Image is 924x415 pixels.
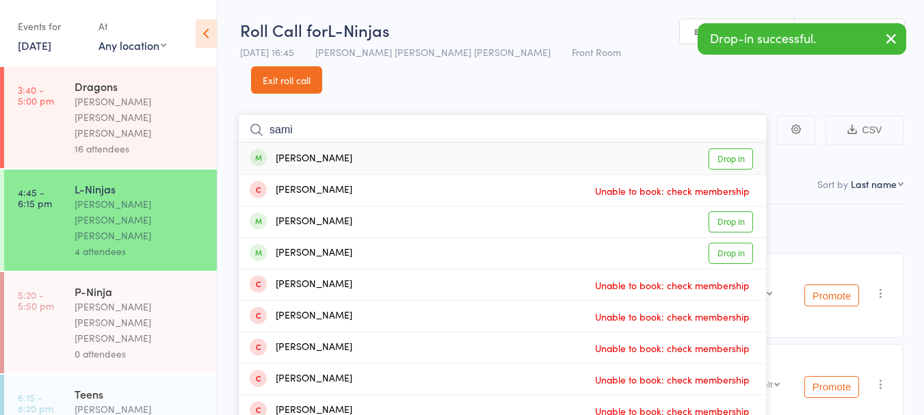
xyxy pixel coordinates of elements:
button: Promote [804,284,859,306]
time: 4:45 - 6:15 pm [18,187,52,209]
div: [PERSON_NAME] [250,245,352,261]
div: Last name [851,177,897,191]
div: 0 attendees [75,346,205,362]
div: Teens [75,386,205,401]
div: L-Ninjas [75,181,205,196]
a: Drop in [709,211,753,232]
div: Events for [18,15,85,38]
div: [PERSON_NAME] [250,183,352,198]
a: Exit roll call [251,66,322,94]
a: 4:45 -6:15 pmL-Ninjas[PERSON_NAME] [PERSON_NAME] [PERSON_NAME]4 attendees [4,170,217,271]
div: [PERSON_NAME] [PERSON_NAME] [PERSON_NAME] [75,299,205,346]
span: Unable to book: check membership [592,180,753,201]
div: 4 attendees [75,243,205,259]
span: Unable to book: check membership [592,275,753,295]
div: [PERSON_NAME] [250,340,352,356]
span: [PERSON_NAME] [PERSON_NAME] [PERSON_NAME] [315,45,551,59]
div: [PERSON_NAME] [250,151,352,167]
span: Roll Call for [240,18,328,41]
div: Drop-in successful. [698,23,906,55]
div: Any location [98,38,166,53]
button: CSV [826,116,903,145]
div: [PERSON_NAME] [PERSON_NAME] [PERSON_NAME] [75,196,205,243]
span: L-Ninjas [328,18,390,41]
a: Drop in [709,148,753,170]
time: 3:40 - 5:00 pm [18,84,54,106]
div: [PERSON_NAME] [250,214,352,230]
time: 5:20 - 5:50 pm [18,289,54,311]
input: Search by name [238,114,767,146]
div: [PERSON_NAME] [250,308,352,324]
a: 5:20 -5:50 pmP-Ninja[PERSON_NAME] [PERSON_NAME] [PERSON_NAME]0 attendees [4,272,217,373]
div: At [98,15,166,38]
span: Unable to book: check membership [592,338,753,358]
span: Front Room [572,45,621,59]
div: Orange Belt [726,379,773,388]
div: 16 attendees [75,141,205,157]
div: Dragons [75,79,205,94]
div: P-Ninja [75,284,205,299]
a: 3:40 -5:00 pmDragons[PERSON_NAME] [PERSON_NAME] [PERSON_NAME]16 attendees [4,67,217,168]
time: 6:15 - 8:20 pm [18,392,53,414]
a: [DATE] [18,38,51,53]
span: [DATE] 16:45 [240,45,294,59]
button: Promote [804,376,859,398]
span: Unable to book: check membership [592,369,753,390]
div: [PERSON_NAME] [PERSON_NAME] [PERSON_NAME] [75,94,205,141]
label: Sort by [817,177,848,191]
div: [PERSON_NAME] [250,277,352,293]
a: Drop in [709,243,753,264]
span: Unable to book: check membership [592,306,753,327]
div: [PERSON_NAME] [250,371,352,387]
